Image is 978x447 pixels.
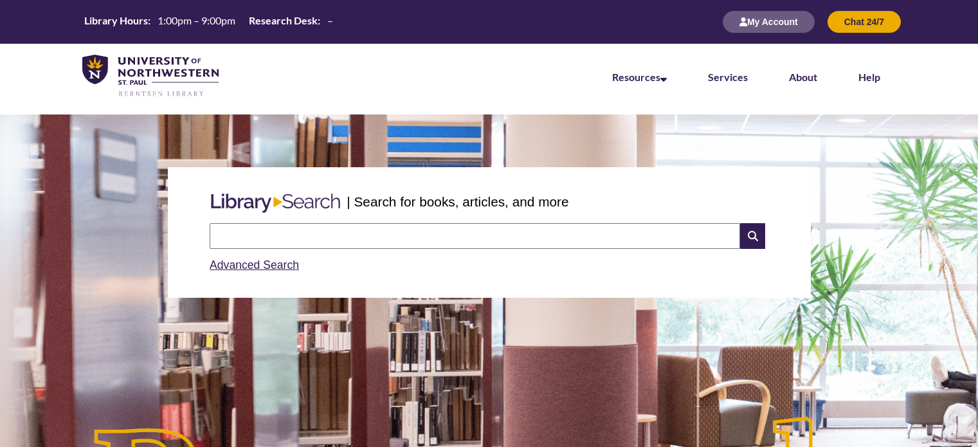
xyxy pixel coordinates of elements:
img: UNWSP Library Logo [82,55,219,98]
a: My Account [723,16,815,27]
a: Hours Today [79,14,338,31]
span: – [327,14,333,26]
span: 1:00pm – 9:00pm [158,14,235,26]
button: My Account [723,11,815,33]
a: About [789,71,817,83]
i: Search [740,223,765,249]
th: Research Desk: [244,14,322,28]
a: Resources [612,71,667,83]
button: Chat 24/7 [828,11,901,33]
p: | Search for books, articles, and more [347,192,568,212]
a: Services [708,71,748,83]
th: Library Hours: [79,14,152,28]
a: Help [858,71,880,83]
img: Libary Search [204,188,347,218]
table: Hours Today [79,14,338,30]
a: Advanced Search [210,259,299,271]
a: Chat 24/7 [828,16,901,27]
